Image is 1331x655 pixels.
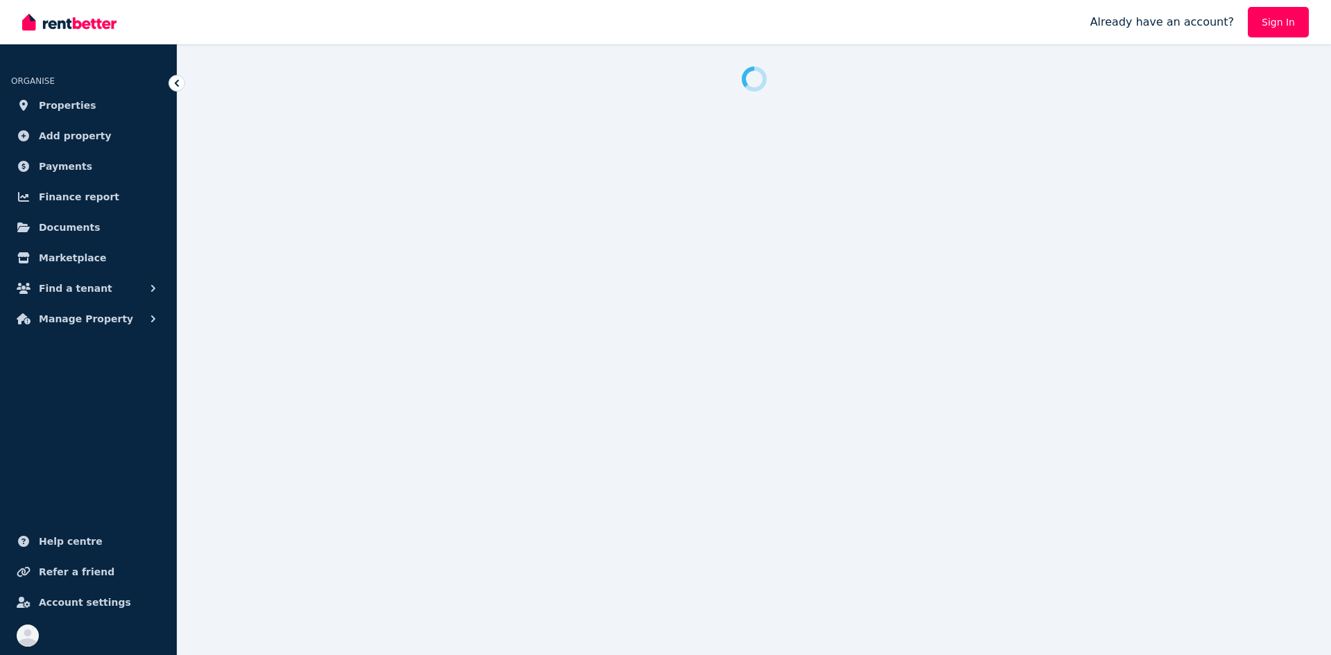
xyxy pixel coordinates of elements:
a: Documents [11,213,166,241]
span: Payments [39,158,92,175]
a: Refer a friend [11,558,166,586]
span: Marketplace [39,250,106,266]
span: Help centre [39,533,103,550]
span: ORGANISE [11,76,55,86]
span: Add property [39,128,112,144]
a: Account settings [11,588,166,616]
a: Add property [11,122,166,150]
a: Help centre [11,527,166,555]
span: Manage Property [39,311,133,327]
button: Manage Property [11,305,166,333]
span: Already have an account? [1090,14,1234,30]
button: Find a tenant [11,274,166,302]
a: Payments [11,152,166,180]
a: Sign In [1248,7,1309,37]
img: RentBetter [22,12,116,33]
span: Documents [39,219,101,236]
span: Refer a friend [39,564,114,580]
a: Marketplace [11,244,166,272]
a: Properties [11,91,166,119]
span: Account settings [39,594,131,611]
span: Find a tenant [39,280,112,297]
span: Properties [39,97,96,114]
a: Finance report [11,183,166,211]
span: Finance report [39,189,119,205]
